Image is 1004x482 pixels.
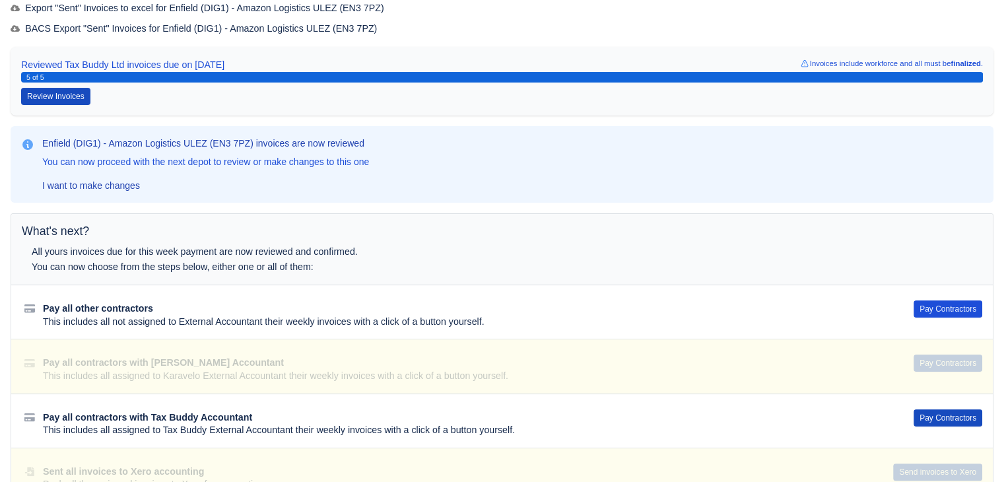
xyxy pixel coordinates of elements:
[26,72,978,83] div: 5 of 5
[43,316,882,329] div: This includes all not assigned to External Accountant their weekly invoices with a click of a but...
[43,424,882,437] div: This includes all assigned to Tax Buddy External Accountant their weekly invoices with a click of...
[914,300,982,318] button: Pay Contractors
[43,411,882,425] div: Pay all contractors with Tax Buddy Accountant
[32,259,732,275] div: You can now choose from the steps below, either one or all of them:
[799,57,983,73] small: Invoices include workforce and all must be .
[938,419,1004,482] iframe: Chat Widget
[11,23,377,34] span: BACS Export "Sent" Invoices for Enfield (DIG1) - Amazon Logistics ULEZ (EN3 7PZ)
[21,88,90,105] button: Review Invoices
[32,244,732,259] div: All yours invoices due for this week payment are now reviewed and confirmed.
[951,59,981,67] strong: finalized
[42,155,369,168] p: You can now proceed with the next depot to review or make changes to this one
[914,409,982,427] button: Pay Contractors
[21,57,224,73] span: Reviewed Tax Buddy Ltd invoices due on [DATE]
[42,137,369,150] h3: Enfield (DIG1) - Amazon Logistics ULEZ (EN3 7PZ) invoices are now reviewed
[43,302,882,316] div: Pay all other contractors
[11,3,384,13] span: Export "Sent" Invoices to excel for Enfield (DIG1) - Amazon Logistics ULEZ (EN3 7PZ)
[21,72,983,83] a: 5 of 5
[22,224,982,238] h5: What's next?
[37,175,145,196] a: I want to make changes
